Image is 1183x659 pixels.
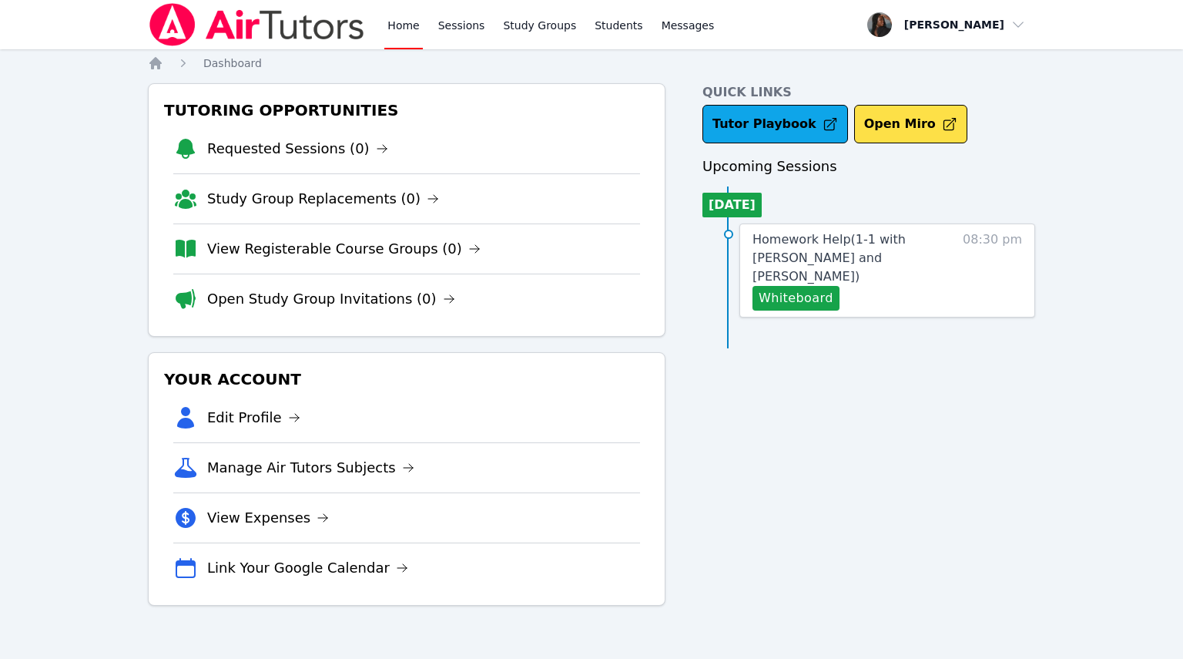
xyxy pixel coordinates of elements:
[207,188,439,210] a: Study Group Replacements (0)
[207,507,329,529] a: View Expenses
[148,3,366,46] img: Air Tutors
[702,105,848,143] a: Tutor Playbook
[752,286,839,311] button: Whiteboard
[203,57,262,69] span: Dashboard
[207,407,300,429] a: Edit Profile
[203,55,262,71] a: Dashboard
[752,230,955,286] a: Homework Help(1-1 with [PERSON_NAME] and [PERSON_NAME])
[148,55,1035,71] nav: Breadcrumb
[207,457,414,479] a: Manage Air Tutors Subjects
[161,365,652,393] h3: Your Account
[662,18,715,33] span: Messages
[963,230,1022,311] span: 08:30 pm
[752,232,906,284] span: Homework Help ( 1-1 with [PERSON_NAME] and [PERSON_NAME] )
[702,83,1035,102] h4: Quick Links
[207,288,455,310] a: Open Study Group Invitations (0)
[161,96,652,124] h3: Tutoring Opportunities
[207,138,388,160] a: Requested Sessions (0)
[702,193,762,217] li: [DATE]
[207,238,481,260] a: View Registerable Course Groups (0)
[207,557,408,579] a: Link Your Google Calendar
[702,156,1035,177] h3: Upcoming Sessions
[854,105,967,143] button: Open Miro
